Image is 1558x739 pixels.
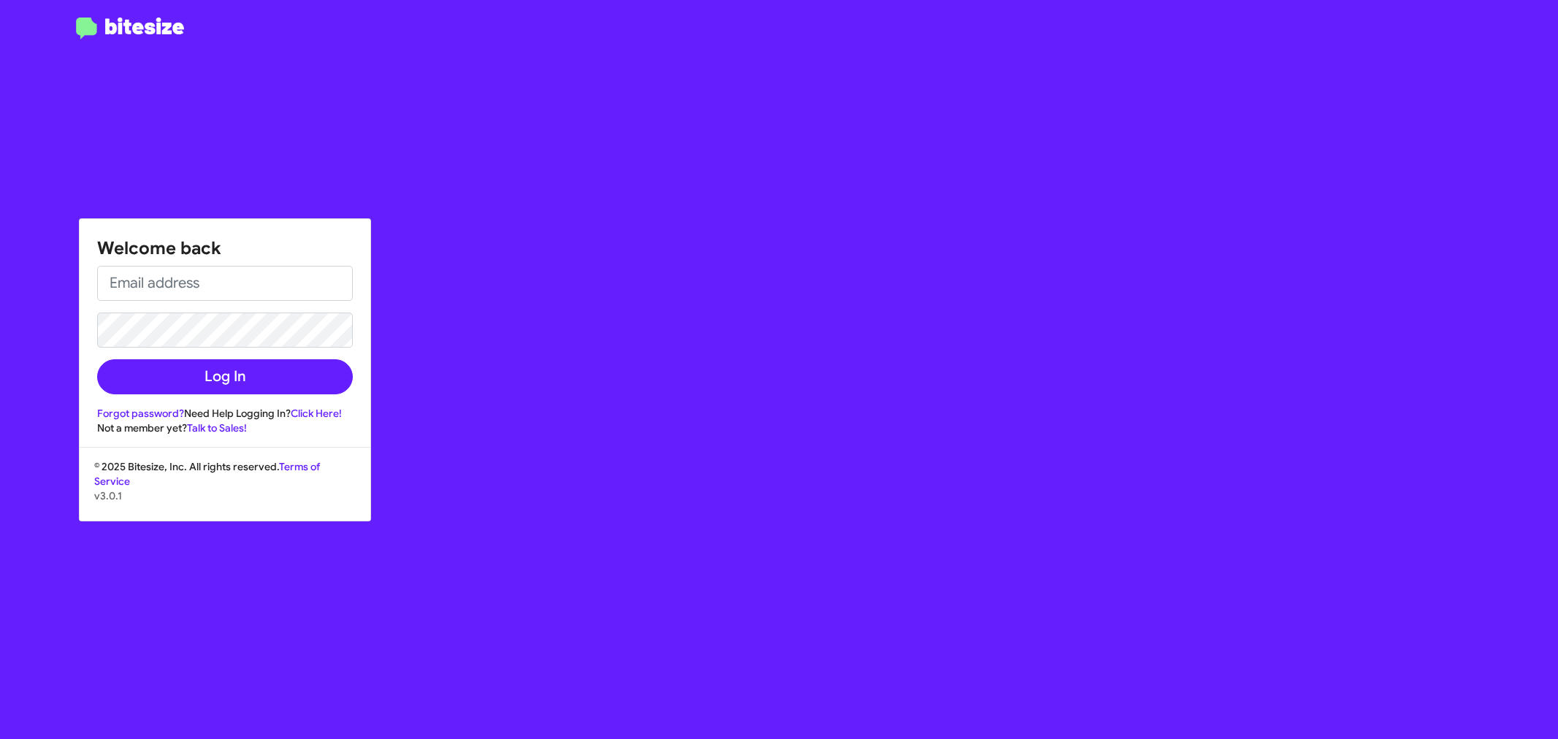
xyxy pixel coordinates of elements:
input: Email address [97,266,353,301]
button: Log In [97,359,353,394]
div: Not a member yet? [97,421,353,435]
p: v3.0.1 [94,489,356,503]
a: Talk to Sales! [187,421,247,434]
a: Forgot password? [97,407,184,420]
div: © 2025 Bitesize, Inc. All rights reserved. [80,459,370,521]
a: Click Here! [291,407,342,420]
a: Terms of Service [94,460,320,488]
h1: Welcome back [97,237,353,260]
div: Need Help Logging In? [97,406,353,421]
